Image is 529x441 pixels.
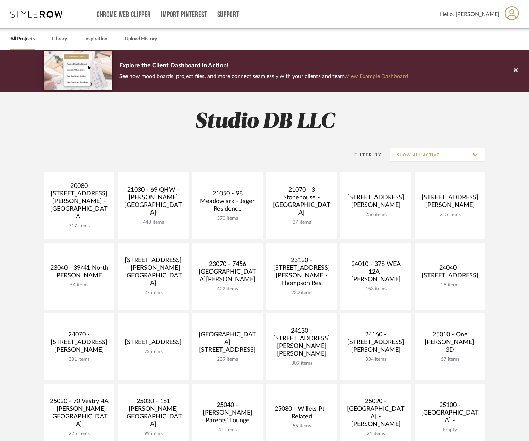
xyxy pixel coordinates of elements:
div: 23070 - 7456 [GEOGRAPHIC_DATA][PERSON_NAME] [198,260,257,286]
div: 54 items [49,282,109,288]
div: 27 items [123,290,183,296]
div: 21030 - 69 QHW - [PERSON_NAME][GEOGRAPHIC_DATA] [123,186,183,219]
a: Library [52,34,67,44]
div: 25040 - [PERSON_NAME] Parents' Lounge [198,401,257,427]
div: [STREET_ADDRESS] - [PERSON_NAME][GEOGRAPHIC_DATA] [123,257,183,290]
a: View Example Dashboard [346,74,408,79]
div: 37 items [272,219,331,225]
div: 334 items [346,357,406,363]
div: 25080 - Willets Pt - Related [272,405,331,423]
div: 230 items [272,290,331,296]
a: Import Pinterest [161,12,207,18]
div: 25030 - 181 [PERSON_NAME][GEOGRAPHIC_DATA] [123,398,183,431]
span: Hello, [PERSON_NAME] [440,10,500,18]
a: Chrome Web Clipper [97,12,151,18]
div: 57 items [420,357,480,363]
div: 309 items [272,360,331,366]
a: Support [217,12,239,18]
div: 153 items [346,286,406,292]
div: Empty [420,427,480,433]
div: 21050 - 98 Meadowlark - Jager Residence [198,190,257,216]
div: 24160 - [STREET_ADDRESS][PERSON_NAME] [346,331,406,357]
a: Upload History [125,34,157,44]
div: 422 items [198,286,257,292]
div: 55 items [272,423,331,429]
div: 23040 - 39/41 North [PERSON_NAME] [49,264,109,282]
div: 448 items [123,219,183,225]
div: 231 items [49,357,109,363]
div: 20080 [STREET_ADDRESS][PERSON_NAME] - [GEOGRAPHIC_DATA] [49,182,109,223]
div: [STREET_ADDRESS] [123,339,183,349]
div: 23120 - [STREET_ADDRESS][PERSON_NAME]-Thompson Res. [272,257,331,290]
div: 25020 - 70 Vestry 4A - [PERSON_NAME][GEOGRAPHIC_DATA] [49,398,109,431]
div: [GEOGRAPHIC_DATA][STREET_ADDRESS] [198,331,257,357]
p: Explore the Client Dashboard in Action! [119,60,408,72]
a: Inspiration [84,34,107,44]
div: 21070 - 3 Stonehouse - [GEOGRAPHIC_DATA] [272,186,331,219]
div: 215 items [420,212,480,218]
div: 28 items [420,282,480,288]
div: [STREET_ADDRESS][PERSON_NAME] [346,194,406,212]
div: 25090 - [GEOGRAPHIC_DATA] - [PERSON_NAME] [346,398,406,431]
div: 25010 - One [PERSON_NAME], 3D [420,331,480,357]
h2: Studio DB LLC [15,109,514,135]
div: Filter By [345,151,382,158]
div: 717 items [49,223,109,229]
p: See how mood boards, project files, and more connect seamlessly with your clients and team. [119,72,408,81]
div: 99 items [123,431,183,437]
a: All Projects [10,34,35,44]
div: 256 items [346,212,406,218]
div: 239 items [198,357,257,363]
div: 24070 - [STREET_ADDRESS][PERSON_NAME] [49,331,109,357]
div: 370 items [198,216,257,222]
div: 24130 - [STREET_ADDRESS][PERSON_NAME][PERSON_NAME] [272,327,331,360]
div: 225 items [49,431,109,437]
img: d5d033c5-7b12-40c2-a960-1ecee1989c38.png [44,51,112,90]
div: 72 items [123,349,183,355]
div: 24040 - [STREET_ADDRESS] [420,264,480,282]
div: 25100 - [GEOGRAPHIC_DATA] - [420,401,480,427]
div: 41 items [198,427,257,433]
div: 24010 - 378 WEA 12A - [PERSON_NAME] [346,260,406,286]
div: 21 items [346,431,406,437]
div: [STREET_ADDRESS][PERSON_NAME] [420,194,480,212]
